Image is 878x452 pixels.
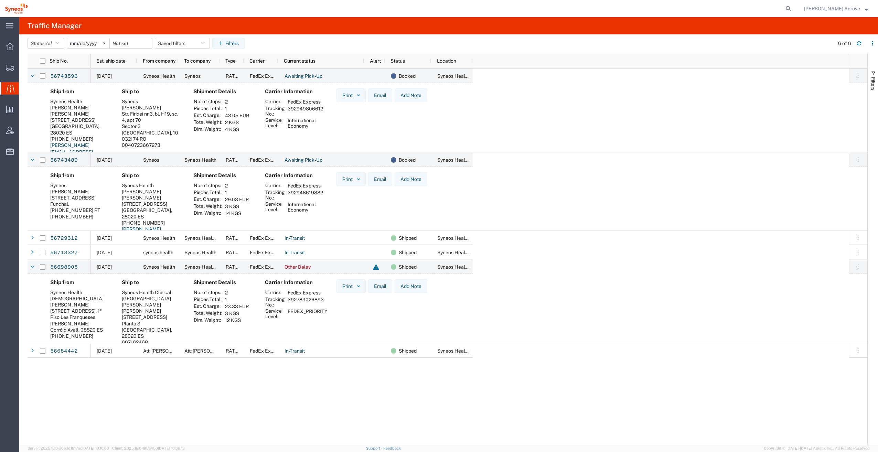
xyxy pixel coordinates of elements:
span: To company [184,58,211,64]
th: Service Level: [265,308,285,320]
div: Planta 3 [122,321,182,327]
span: Alert [370,58,381,64]
span: 09/09/2025 [97,157,112,163]
a: 56743596 [50,71,78,82]
a: 56743489 [50,155,78,166]
a: Support [366,446,383,450]
td: 1 [223,296,251,303]
div: Syneos [122,98,182,105]
td: FedEx Express [285,98,325,105]
td: International Economy [285,201,325,213]
span: FedEx Express [250,250,283,255]
th: Carrier: [265,182,285,189]
th: No. of stops: [193,182,223,189]
button: Filters [212,38,245,49]
button: Saved filters [155,38,210,49]
td: 2 [223,182,251,189]
th: Tracking No.: [265,105,285,117]
img: logo [5,3,28,14]
th: Total Weight: [193,310,223,317]
td: 43.05 EUR [223,112,251,119]
div: [STREET_ADDRESS]. 1º Piso Les Franqueses [PERSON_NAME] [50,308,111,327]
span: Client: 2025.18.0-198a450 [112,446,185,450]
th: Pieces Total: [193,296,223,303]
td: 392949806612 [285,105,325,117]
span: Syneos Health [143,264,175,270]
td: 392948619882 [285,189,325,201]
span: Syneos [184,73,201,79]
span: RATED [226,157,241,163]
span: Booked [399,153,416,167]
div: Corró d'Avall, 08520 ES [50,327,111,333]
span: RATED [226,348,241,354]
h4: Shipment Details [193,88,254,95]
div: Str. Firidei nr 3, bl. H19, sc. 4, apt 70 [122,111,182,123]
th: Est. Charge: [193,112,223,119]
span: Syneos Health Clinical Spain [184,235,284,241]
span: RATED [226,264,241,270]
td: FedEx Express [285,289,330,296]
th: Carrier: [265,289,285,296]
a: Awaiting Pick-Up [284,71,323,82]
td: 12 KGS [223,317,251,324]
div: [PHONE_NUMBER] [50,214,111,220]
span: FedEx Express [250,73,283,79]
td: 4 KGS [223,126,251,133]
h4: Carrier Information [265,279,320,286]
img: dropdown [355,176,362,182]
span: FedEx Express [250,348,283,354]
td: 1 [223,105,251,112]
td: 14 KGS [223,210,251,217]
div: Syneos [50,182,111,189]
div: Syneos Health [122,182,182,189]
th: Pieces Total: [193,105,223,112]
div: [PERSON_NAME] [50,189,111,195]
button: Print [336,172,366,186]
span: Location [437,58,456,64]
button: Email [368,279,392,293]
div: [PERSON_NAME] [122,302,182,308]
div: [PERSON_NAME][STREET_ADDRESS] [50,111,111,123]
span: RATED [226,73,241,79]
a: Feedback [383,446,401,450]
div: [PERSON_NAME][STREET_ADDRESS] [122,308,182,320]
button: Add Note [395,172,427,186]
span: [DATE] 10:10:00 [82,446,109,450]
div: [PERSON_NAME] [122,105,182,111]
a: [PERSON_NAME][EMAIL_ADDRESS][PERSON_NAME][DOMAIN_NAME] [50,142,93,168]
span: Copyright © [DATE]-[DATE] Agistix Inc., All Rights Reserved [764,445,870,451]
a: Awaiting Pick-Up [284,155,323,166]
td: 23.33 EUR [223,303,251,310]
td: 3 KGS [223,203,251,210]
span: [DATE] 10:06:13 [158,446,185,450]
div: Syneos Health Clinical [GEOGRAPHIC_DATA] [122,289,182,302]
div: [GEOGRAPHIC_DATA], 28020 ES [122,207,182,219]
span: syneos health [143,250,173,255]
button: Print [336,279,366,293]
th: Total Weight: [193,119,223,126]
div: [STREET_ADDRESS] [50,195,111,201]
div: [GEOGRAPHIC_DATA], 10 032174 RO [122,130,182,142]
span: 09/05/2025 [97,348,112,354]
div: [PHONE_NUMBER] [122,220,182,226]
th: Tracking No.: [265,189,285,201]
h4: Shipment Details [193,172,254,179]
div: [DEMOGRAPHIC_DATA][PERSON_NAME] [50,295,111,308]
span: Shipped [399,245,417,260]
h4: Ship from [50,88,111,95]
h4: Ship from [50,279,111,286]
div: 6 of 6 [838,40,851,47]
th: No. of stops: [193,98,223,105]
span: Syneos Health [184,250,216,255]
h4: Ship from [50,172,111,179]
span: Type [225,58,236,64]
td: 3 KGS [223,310,251,317]
div: [PERSON_NAME] [50,105,111,111]
span: Booked [399,69,416,83]
span: 09/04/2025 [97,264,112,270]
img: dropdown [355,92,362,98]
div: Funchal, [PHONE_NUMBER] PT [50,201,111,213]
div: Syneos Health [50,289,111,295]
td: 2 [223,289,251,296]
button: Add Note [395,279,427,293]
